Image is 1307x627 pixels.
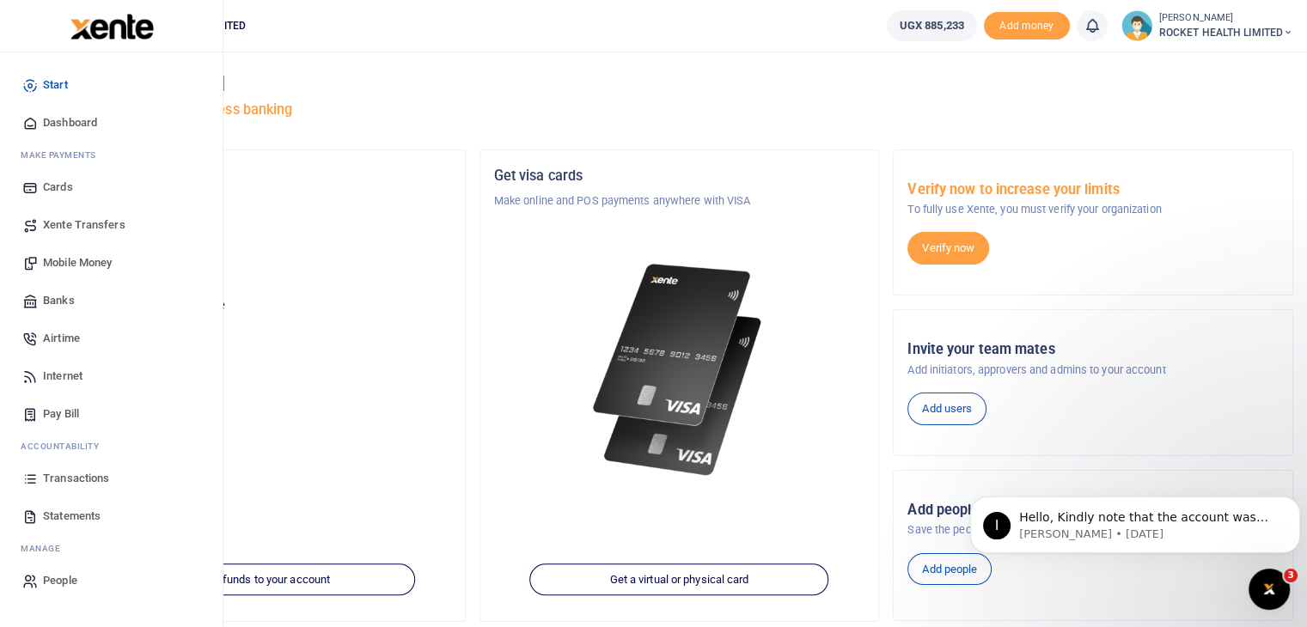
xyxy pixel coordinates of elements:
[43,179,73,196] span: Cards
[907,201,1279,218] p: To fully use Xente, you must verify your organization
[14,66,209,104] a: Start
[43,76,68,94] span: Start
[14,142,209,168] li: M
[43,330,80,347] span: Airtime
[14,168,209,206] a: Cards
[963,460,1307,581] iframe: Intercom notifications message
[900,17,964,34] span: UGX 885,233
[14,460,209,497] a: Transactions
[14,395,209,433] a: Pay Bill
[29,542,61,555] span: anage
[14,206,209,244] a: Xente Transfers
[116,563,415,596] a: Add funds to your account
[1121,10,1293,41] a: profile-user [PERSON_NAME] ROCKET HEALTH LIMITED
[880,10,984,41] li: Wallet ballance
[43,254,112,271] span: Mobile Money
[907,181,1279,198] h5: Verify now to increase your limits
[887,10,977,41] a: UGX 885,233
[80,319,451,336] h5: UGX 885,233
[14,535,209,562] li: M
[984,18,1070,31] a: Add money
[984,12,1070,40] li: Toup your wallet
[907,341,1279,358] h5: Invite your team mates
[43,405,79,423] span: Pay Bill
[14,562,209,600] a: People
[80,167,451,185] h5: Organization
[70,14,154,40] img: logo-large
[14,104,209,142] a: Dashboard
[14,320,209,357] a: Airtime
[80,297,451,314] p: Your current account balance
[14,244,209,282] a: Mobile Money
[907,502,1279,519] h5: Add people you pay
[1284,569,1298,582] span: 3
[14,357,209,395] a: Internet
[14,497,209,535] a: Statements
[907,553,992,586] a: Add people
[14,433,209,460] li: Ac
[65,74,1293,93] h4: Hello [PERSON_NAME]
[907,362,1279,379] p: Add initiators, approvers and admins to your account
[984,12,1070,40] span: Add money
[80,234,451,251] h5: Account
[1121,10,1152,41] img: profile-user
[587,251,773,490] img: xente-_physical_cards.png
[907,393,986,425] a: Add users
[65,101,1293,119] h5: Welcome to better business banking
[43,292,75,309] span: Banks
[43,216,125,234] span: Xente Transfers
[43,368,82,385] span: Internet
[1159,25,1293,40] span: ROCKET HEALTH LIMITED
[43,114,97,131] span: Dashboard
[43,470,109,487] span: Transactions
[29,149,96,161] span: ake Payments
[1159,11,1293,26] small: [PERSON_NAME]
[14,282,209,320] a: Banks
[80,192,451,210] p: GUARDIAN HEALTH LIMITED
[43,572,77,589] span: People
[530,563,829,596] a: Get a virtual or physical card
[907,232,989,265] a: Verify now
[34,440,99,453] span: countability
[69,19,154,32] a: logo-small logo-large logo-large
[43,508,101,525] span: Statements
[80,259,451,277] p: ROCKET HEALTH LIMITED
[494,192,865,210] p: Make online and POS payments anywhere with VISA
[494,167,865,185] h5: Get visa cards
[1249,569,1290,610] iframe: Intercom live chat
[907,521,1279,539] p: Save the people you pay frequently to make it easier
